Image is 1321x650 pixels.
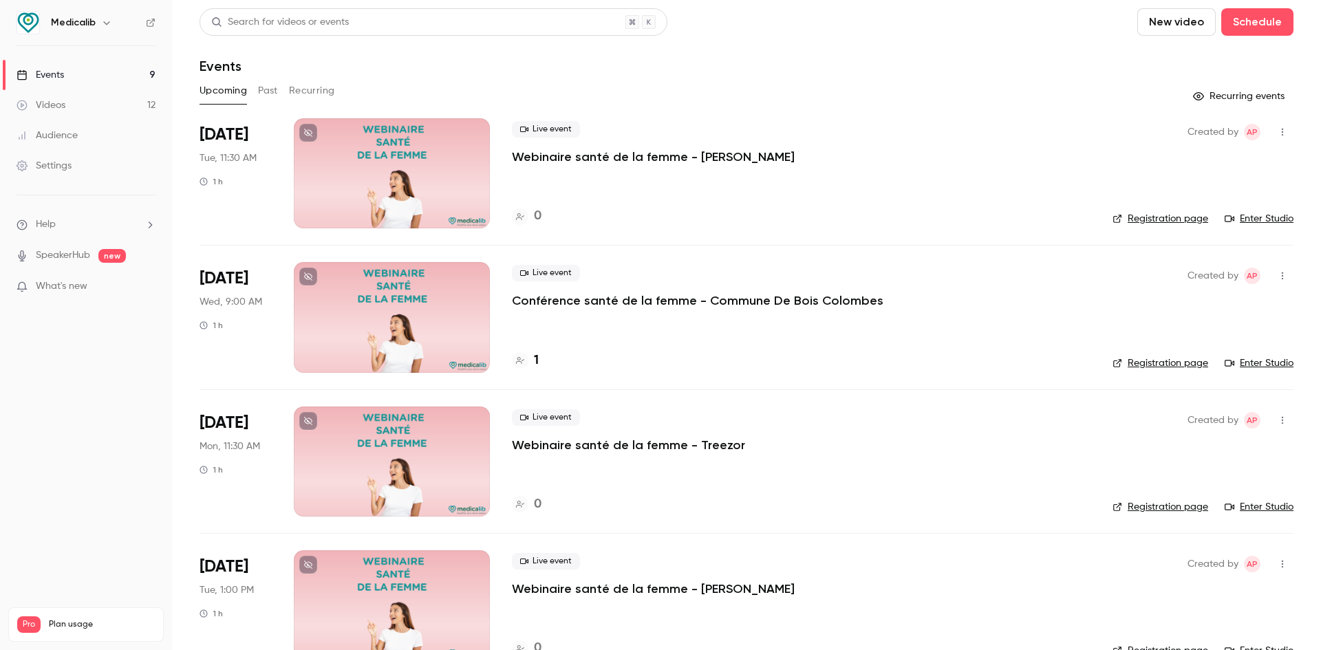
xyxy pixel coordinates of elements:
[1247,556,1258,572] span: AP
[534,207,541,226] h4: 0
[512,121,580,138] span: Live event
[1247,124,1258,140] span: AP
[1221,8,1293,36] button: Schedule
[17,159,72,173] div: Settings
[1188,556,1238,572] span: Created by
[1113,212,1208,226] a: Registration page
[512,495,541,514] a: 0
[1247,268,1258,284] span: AP
[512,207,541,226] a: 0
[200,262,272,372] div: Oct 1 Wed, 9:00 AM (Europe/Paris)
[49,619,155,630] span: Plan usage
[512,351,539,370] a: 1
[200,464,223,475] div: 1 h
[200,295,262,309] span: Wed, 9:00 AM
[17,98,65,112] div: Videos
[1244,412,1260,429] span: Alice Plauch
[200,268,248,290] span: [DATE]
[200,58,241,74] h1: Events
[1244,556,1260,572] span: Alice Plauch
[200,556,248,578] span: [DATE]
[1188,412,1238,429] span: Created by
[98,249,126,263] span: new
[36,248,90,263] a: SpeakerHub
[534,495,541,514] h4: 0
[512,553,580,570] span: Live event
[534,351,539,370] h4: 1
[17,217,155,232] li: help-dropdown-opener
[200,320,223,331] div: 1 h
[1187,85,1293,107] button: Recurring events
[512,292,883,309] a: Conférence santé de la femme - Commune De Bois Colombes
[17,616,41,633] span: Pro
[289,80,335,102] button: Recurring
[258,80,278,102] button: Past
[1244,268,1260,284] span: Alice Plauch
[1225,356,1293,370] a: Enter Studio
[36,217,56,232] span: Help
[512,437,745,453] a: Webinaire santé de la femme - Treezor
[1247,412,1258,429] span: AP
[1225,500,1293,514] a: Enter Studio
[200,583,254,597] span: Tue, 1:00 PM
[36,279,87,294] span: What's new
[200,608,223,619] div: 1 h
[1244,124,1260,140] span: Alice Plauch
[17,129,78,142] div: Audience
[512,409,580,426] span: Live event
[512,149,795,165] a: Webinaire santé de la femme - [PERSON_NAME]
[139,281,155,293] iframe: Noticeable Trigger
[512,265,580,281] span: Live event
[1188,124,1238,140] span: Created by
[1225,212,1293,226] a: Enter Studio
[1188,268,1238,284] span: Created by
[200,440,260,453] span: Mon, 11:30 AM
[512,581,795,597] a: Webinaire santé de la femme - [PERSON_NAME]
[200,124,248,146] span: [DATE]
[200,118,272,228] div: Sep 30 Tue, 11:30 AM (Europe/Paris)
[200,176,223,187] div: 1 h
[211,15,349,30] div: Search for videos or events
[1113,500,1208,514] a: Registration page
[51,16,96,30] h6: Medicalib
[200,412,248,434] span: [DATE]
[17,68,64,82] div: Events
[200,407,272,517] div: Oct 6 Mon, 11:30 AM (Europe/Paris)
[200,80,247,102] button: Upcoming
[1113,356,1208,370] a: Registration page
[1137,8,1216,36] button: New video
[200,151,257,165] span: Tue, 11:30 AM
[17,12,39,34] img: Medicalib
